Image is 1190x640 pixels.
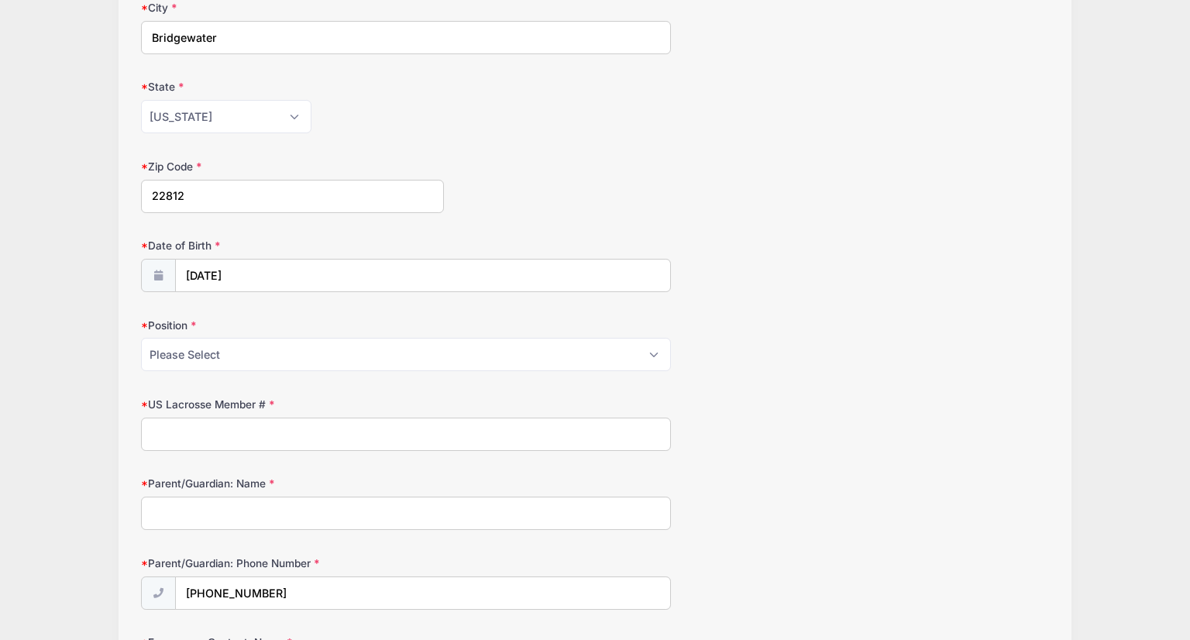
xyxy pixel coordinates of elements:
label: State [141,79,444,95]
label: Position [141,318,444,333]
label: Parent/Guardian: Name [141,476,444,491]
input: mm/dd/yyyy [175,259,671,292]
input: (xxx) xxx-xxxx [175,576,671,610]
label: Parent/Guardian: Phone Number [141,556,444,571]
label: Date of Birth [141,238,444,253]
input: xxxxx [141,180,444,213]
label: US Lacrosse Member # [141,397,444,412]
label: Zip Code [141,159,444,174]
